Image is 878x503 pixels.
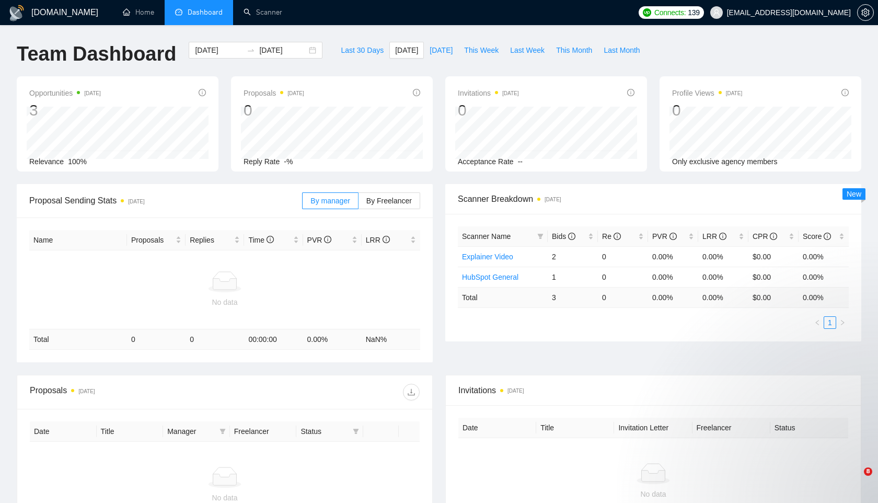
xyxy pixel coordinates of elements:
th: Proposals [127,230,186,250]
span: info-circle [199,89,206,96]
time: [DATE] [84,90,100,96]
span: Opportunities [29,87,101,99]
th: Name [29,230,127,250]
th: Title [536,418,614,438]
a: setting [857,8,874,17]
span: [DATE] [395,44,418,56]
span: Status [301,426,349,437]
time: [DATE] [545,197,561,202]
span: Acceptance Rate [458,157,514,166]
span: info-circle [669,233,677,240]
time: [DATE] [507,388,524,394]
td: NaN % [362,329,420,350]
span: CPR [753,232,777,241]
span: left [814,319,821,326]
th: Title [97,421,164,442]
span: PVR [652,232,677,241]
span: info-circle [267,236,274,243]
td: Total [458,287,548,307]
span: Manager [167,426,215,437]
time: [DATE] [726,90,742,96]
span: Invitations [458,87,519,99]
td: 0.00 % [648,287,698,307]
span: download [403,388,419,396]
span: dashboard [175,8,182,16]
th: Date [458,418,536,438]
td: 0 [186,329,244,350]
span: user [713,9,720,16]
span: By manager [310,197,350,205]
time: [DATE] [502,90,518,96]
span: -% [284,157,293,166]
td: $0.00 [748,246,799,267]
td: 00:00:00 [244,329,303,350]
time: [DATE] [128,199,144,204]
span: info-circle [614,233,621,240]
td: 1 [548,267,598,287]
td: 0.00% [799,267,849,287]
td: 3 [548,287,598,307]
span: Time [248,236,273,244]
span: setting [858,8,873,17]
a: searchScanner [244,8,282,17]
span: info-circle [841,89,849,96]
span: right [839,319,846,326]
span: filter [219,428,226,435]
span: Invitations [458,384,848,397]
span: filter [217,424,228,439]
a: HubSpot General [462,273,518,281]
span: Last Week [510,44,545,56]
span: to [247,46,255,54]
span: Profile Views [672,87,742,99]
li: Previous Page [811,316,824,329]
th: Invitation Letter [614,418,692,438]
span: This Month [556,44,592,56]
span: swap-right [247,46,255,54]
span: info-circle [413,89,420,96]
span: info-circle [627,89,634,96]
h1: Team Dashboard [17,42,176,66]
div: No data [467,488,840,500]
div: 0 [458,100,519,120]
th: Replies [186,230,244,250]
span: filter [353,428,359,435]
td: 0.00 % [303,329,362,350]
span: Proposals [131,234,174,246]
span: 139 [688,7,699,18]
input: End date [259,44,307,56]
div: 3 [29,100,101,120]
span: [DATE] [430,44,453,56]
span: Proposals [244,87,304,99]
a: Explainer Video [462,253,513,261]
td: 0 [598,246,648,267]
span: By Freelancer [366,197,412,205]
span: Bids [552,232,575,241]
td: $0.00 [748,267,799,287]
span: info-circle [719,233,726,240]
a: homeHome [123,8,154,17]
button: This Week [458,42,504,59]
span: Scanner Breakdown [458,192,849,205]
a: 1 [824,317,836,328]
img: logo [8,5,25,21]
span: info-circle [568,233,575,240]
li: Next Page [836,316,849,329]
span: Scanner Name [462,232,511,241]
button: download [403,384,420,401]
td: 0.00 % [698,287,748,307]
span: -- [518,157,523,166]
span: Only exclusive agency members [672,157,778,166]
div: 0 [244,100,304,120]
div: Proposals [30,384,225,401]
img: upwork-logo.png [643,8,651,17]
button: left [811,316,824,329]
span: Dashboard [188,8,223,17]
span: LRR [366,236,390,244]
span: This Week [464,44,499,56]
button: This Month [550,42,598,59]
div: 0 [672,100,742,120]
td: 0 [598,287,648,307]
button: Last Month [598,42,645,59]
span: Relevance [29,157,64,166]
iframe: Intercom live chat [842,467,868,493]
